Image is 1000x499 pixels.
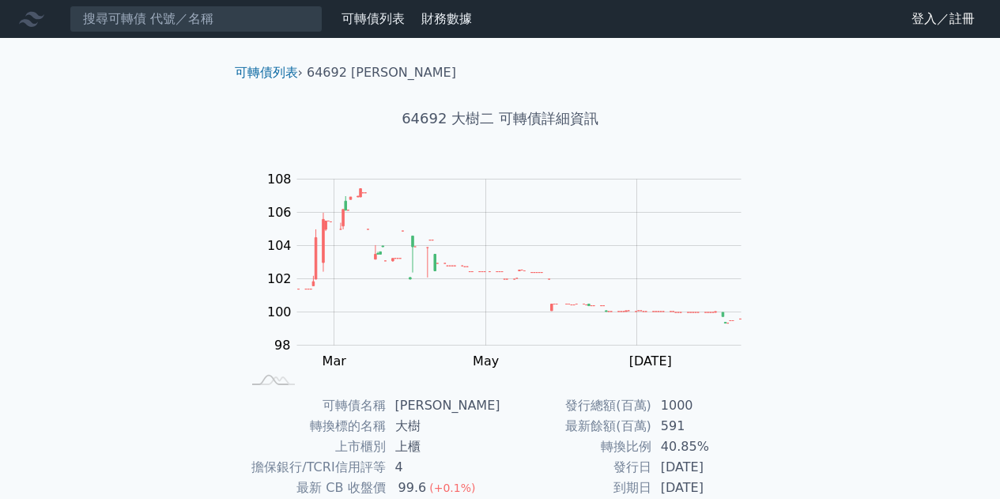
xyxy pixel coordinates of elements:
td: 轉換標的名稱 [241,416,386,437]
tspan: 102 [267,271,292,286]
tspan: May [473,353,499,369]
a: 可轉債列表 [342,11,405,26]
a: 可轉債列表 [235,65,298,80]
li: 64692 [PERSON_NAME] [307,63,456,82]
td: 擔保銀行/TCRI信用評等 [241,457,386,478]
tspan: 106 [267,205,292,220]
td: 發行總額(百萬) [500,395,651,416]
tspan: 100 [267,304,292,319]
a: 財務數據 [421,11,472,26]
span: (+0.1%) [429,482,475,494]
tspan: 108 [267,172,292,187]
td: 到期日 [500,478,651,498]
a: 登入／註冊 [899,6,987,32]
tspan: [DATE] [628,353,671,369]
td: [PERSON_NAME] [386,395,500,416]
td: 4 [386,457,500,478]
td: [DATE] [651,457,760,478]
td: 上櫃 [386,437,500,457]
td: 上市櫃別 [241,437,386,457]
input: 搜尋可轉債 代號／名稱 [70,6,323,32]
td: 最新餘額(百萬) [500,416,651,437]
td: 發行日 [500,457,651,478]
td: 最新 CB 收盤價 [241,478,386,498]
td: 40.85% [651,437,760,457]
tspan: Mar [322,353,346,369]
g: Chart [258,172,764,369]
td: 大樹 [386,416,500,437]
td: 1000 [651,395,760,416]
td: 轉換比例 [500,437,651,457]
tspan: 98 [274,338,290,353]
h1: 64692 大樹二 可轉債詳細資訊 [222,108,779,130]
div: 99.6 [395,478,430,498]
td: 591 [651,416,760,437]
tspan: 104 [267,238,292,253]
li: › [235,63,303,82]
td: 可轉債名稱 [241,395,386,416]
td: [DATE] [651,478,760,498]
